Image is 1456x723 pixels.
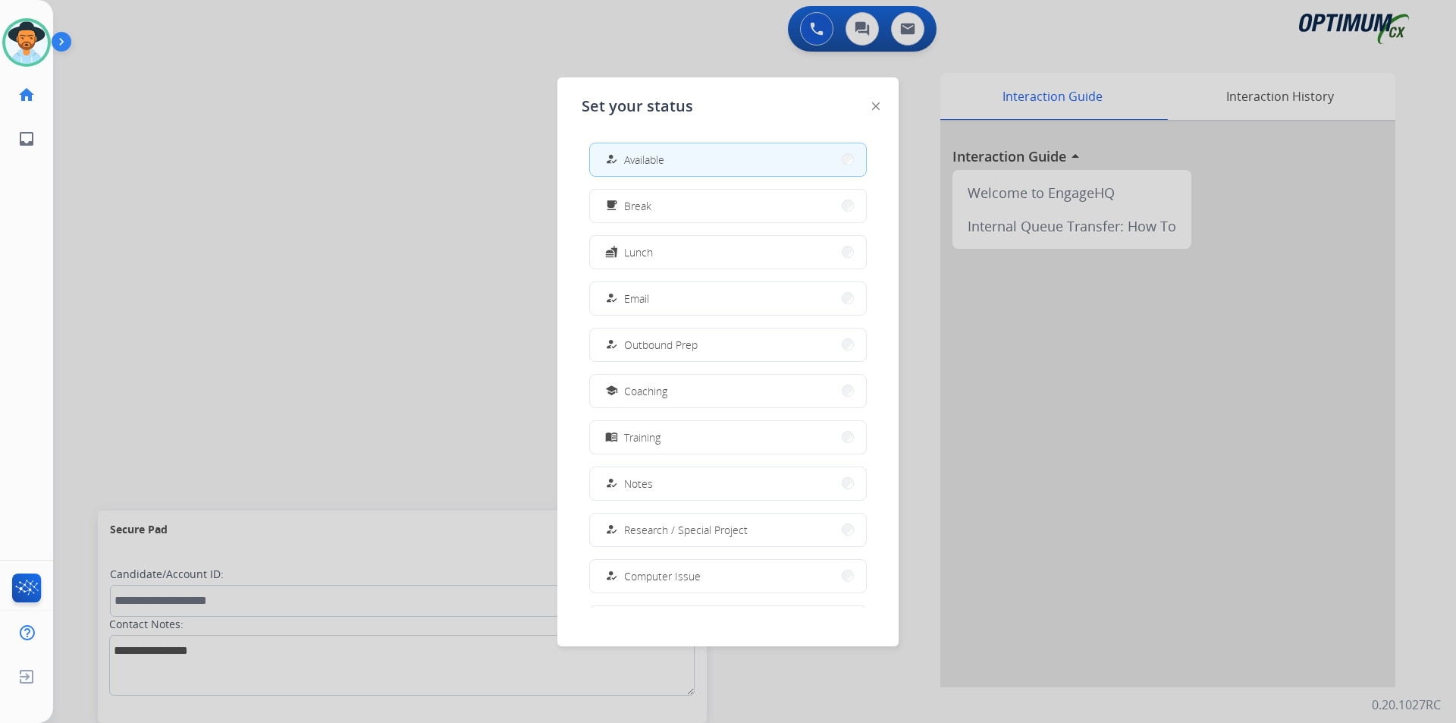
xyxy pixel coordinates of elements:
span: Outbound Prep [624,337,698,353]
mat-icon: fastfood [605,246,618,259]
mat-icon: inbox [17,130,36,148]
button: Internet Issue [590,606,866,639]
mat-icon: menu_book [605,431,618,444]
span: Computer Issue [624,568,701,584]
mat-icon: free_breakfast [605,200,618,212]
button: Lunch [590,236,866,269]
mat-icon: how_to_reg [605,570,618,583]
span: Coaching [624,383,667,399]
mat-icon: how_to_reg [605,292,618,305]
mat-icon: school [605,385,618,398]
button: Outbound Prep [590,328,866,361]
mat-icon: how_to_reg [605,523,618,536]
mat-icon: how_to_reg [605,153,618,166]
mat-icon: how_to_reg [605,477,618,490]
span: Set your status [582,96,693,117]
mat-icon: home [17,86,36,104]
button: Notes [590,467,866,500]
mat-icon: how_to_reg [605,338,618,351]
button: Coaching [590,375,866,407]
span: Research / Special Project [624,522,748,538]
span: Training [624,429,661,445]
span: Break [624,198,651,214]
span: Notes [624,476,653,492]
button: Email [590,282,866,315]
img: close-button [872,102,880,110]
p: 0.20.1027RC [1372,696,1441,714]
button: Break [590,190,866,222]
span: Lunch [624,244,653,260]
img: avatar [5,21,48,64]
button: Training [590,421,866,454]
button: Available [590,143,866,176]
span: Email [624,291,649,306]
span: Available [624,152,664,168]
button: Computer Issue [590,560,866,593]
button: Research / Special Project [590,514,866,546]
